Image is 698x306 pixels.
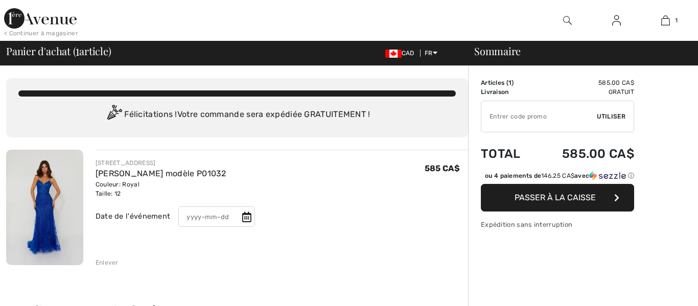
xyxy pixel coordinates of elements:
span: Passer à la caisse [515,193,596,202]
span: 1 [508,79,511,86]
div: Couleur: Royal Taille: 12 [96,180,267,198]
img: Congratulation2.svg [104,105,124,125]
input: yyyy-mm-dd [178,206,255,227]
div: [STREET_ADDRESS] [96,158,267,168]
img: Sezzle [589,171,626,180]
div: ou 4 paiements de avec [485,171,634,180]
span: 146.25 CA$ [541,172,574,179]
img: Mon panier [661,14,670,27]
img: recherche [563,14,572,27]
div: Sommaire [462,46,692,56]
input: Code promo [481,101,597,132]
a: [PERSON_NAME] modèle P01032 [96,169,226,178]
td: 585.00 CA$ [535,78,634,87]
span: 1 [76,43,79,57]
a: 1 [641,14,689,27]
div: Félicitations ! Votre commande sera expédiée GRATUITEMENT ! [18,105,456,125]
div: Expédition sans interruption [481,220,634,229]
td: Articles ( ) [481,78,535,87]
span: Panier d'achat ( article) [6,46,111,56]
img: Robe Sirène Élegante modèle P01032 [6,150,83,265]
span: Utiliser [597,112,625,121]
div: Date de l'événement [96,211,171,222]
span: FR [425,50,437,57]
a: Se connecter [604,14,629,27]
div: < Continuer à magasiner [4,29,78,38]
button: Passer à la caisse [481,184,634,211]
td: Total [481,136,535,171]
span: 585 CA$ [425,163,460,173]
div: ou 4 paiements de146.25 CA$avecSezzle Cliquez pour en savoir plus sur Sezzle [481,171,634,184]
td: Gratuit [535,87,634,97]
span: CAD [385,50,418,57]
img: Canadian Dollar [385,50,402,58]
td: Livraison [481,87,535,97]
img: 1ère Avenue [4,8,77,29]
td: 585.00 CA$ [535,136,634,171]
div: Enlever [96,258,119,267]
img: Mes infos [612,14,621,27]
span: 1 [675,16,678,25]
